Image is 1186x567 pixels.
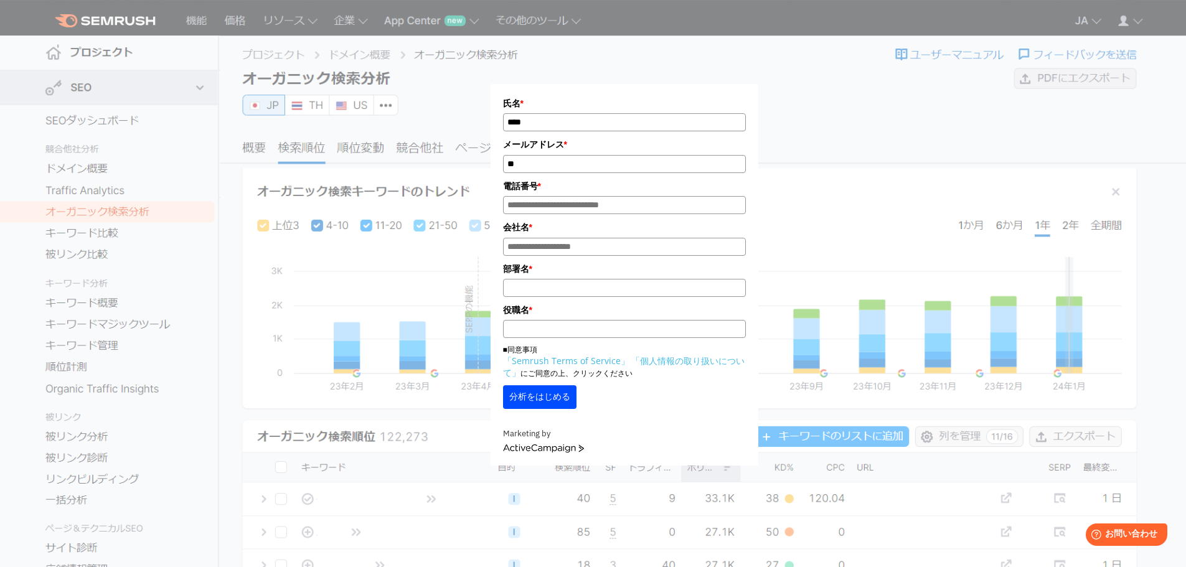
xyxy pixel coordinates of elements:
[503,355,629,367] a: 「Semrush Terms of Service」
[503,385,577,409] button: 分析をはじめる
[503,179,746,193] label: 電話番号
[503,428,746,441] div: Marketing by
[503,96,746,110] label: 氏名
[503,355,745,378] a: 「個人情報の取り扱いについて」
[1075,518,1172,553] iframe: Help widget launcher
[503,303,746,317] label: 役職名
[503,262,746,276] label: 部署名
[503,138,746,151] label: メールアドレス
[503,220,746,234] label: 会社名
[503,344,746,379] p: ■同意事項 にご同意の上、クリックください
